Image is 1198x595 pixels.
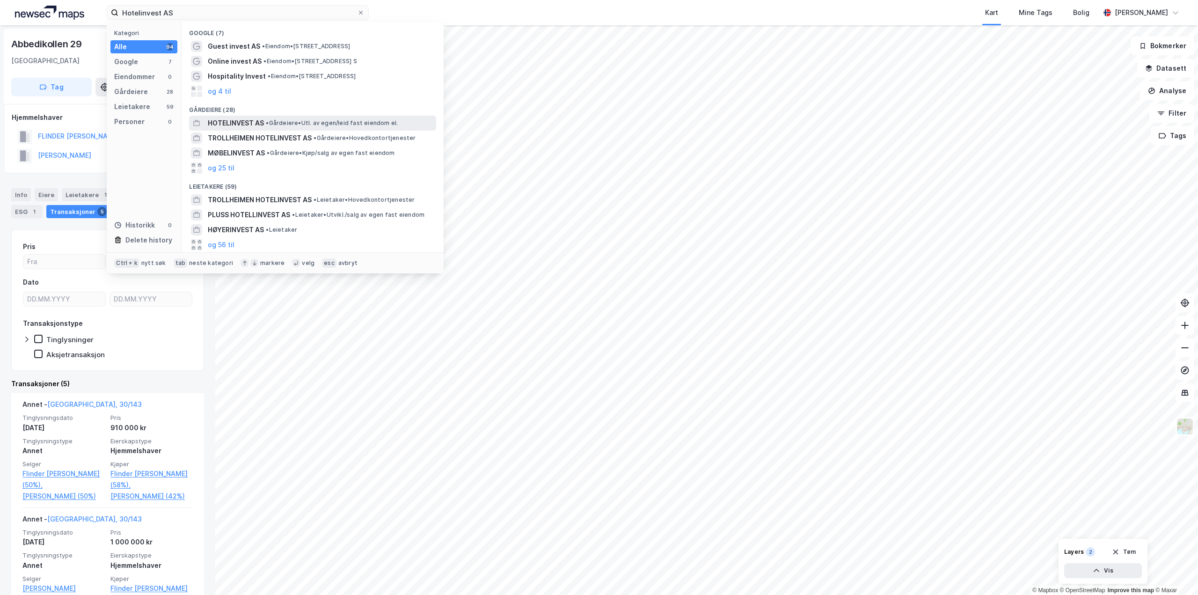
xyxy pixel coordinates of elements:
span: MØBELINVEST AS [208,147,265,159]
span: • [314,196,316,203]
div: velg [302,259,314,267]
div: Historikk [114,220,155,231]
div: Alle [114,41,127,52]
div: Transaksjoner (5) [11,378,204,389]
span: Selger [22,460,105,468]
a: OpenStreetMap [1060,587,1105,594]
div: Gårdeiere (28) [182,99,444,116]
span: • [266,226,269,233]
div: [DATE] [22,422,105,433]
div: Mine Tags [1019,7,1052,18]
a: Flinder [PERSON_NAME] (50%), [22,468,105,491]
div: 0 [166,221,174,229]
div: Kart [985,7,998,18]
span: Eiendom • [STREET_ADDRESS] S [263,58,357,65]
button: og 25 til [208,162,234,174]
div: 2 [1086,547,1095,557]
div: Gårdeiere [114,86,148,97]
a: [PERSON_NAME] (50%) [22,491,105,502]
div: 0 [166,73,174,81]
span: PLUSS HOTELLINVEST AS [208,209,290,220]
button: Tag [11,78,92,96]
div: Kategori [114,29,177,37]
div: Ctrl + k [114,258,139,268]
div: markere [260,259,285,267]
span: • [266,119,269,126]
input: DD.MM.YYYY [110,292,192,306]
button: Tøm [1106,544,1142,559]
div: Info [11,188,31,201]
span: Gårdeiere • Kjøp/salg av egen fast eiendom [267,149,394,157]
button: Bokmerker [1131,37,1194,55]
button: Filter [1149,104,1194,123]
a: [GEOGRAPHIC_DATA], 30/143 [47,515,142,523]
div: 59 [166,103,174,110]
span: Eiendom • [STREET_ADDRESS] [262,43,350,50]
span: TROLLHEIMEN HOTELINVEST AS [208,194,312,206]
span: • [267,149,270,156]
a: Flinder [PERSON_NAME] (58%), [110,468,193,491]
img: Z [1176,418,1194,435]
span: Kjøper [110,575,193,583]
span: • [268,73,270,80]
button: Analyse [1140,81,1194,100]
span: Leietaker [266,226,297,234]
button: Vis [1064,563,1142,578]
span: Tinglysningsdato [22,529,105,536]
div: 0 [166,118,174,125]
img: logo.a4113a55bc3d86da70a041830d287a7e.svg [15,6,84,20]
div: 910 000 kr [110,422,193,433]
div: Personer [114,116,145,127]
span: Selger [22,575,105,583]
button: Tags [1151,126,1194,145]
div: [DATE] [22,536,105,548]
div: Tinglysninger [46,335,94,344]
div: esc [322,258,336,268]
input: Søk på adresse, matrikkel, gårdeiere, leietakere eller personer [118,6,357,20]
div: Transaksjoner [46,205,110,218]
span: HOTELINVEST AS [208,118,264,129]
div: Pris [23,241,36,252]
span: • [263,58,266,65]
div: Layers [1064,548,1084,556]
button: og 4 til [208,86,231,97]
a: [PERSON_NAME] (42%) [110,491,193,502]
div: Annet - [22,399,142,414]
div: neste kategori [189,259,233,267]
div: Eiere [35,188,58,201]
div: ESG [11,205,43,218]
div: 1 000 000 kr [110,536,193,548]
div: nytt søk [141,259,166,267]
input: Fra [23,255,105,269]
div: Delete history [125,235,172,246]
iframe: Chat Widget [1151,550,1198,595]
span: TROLLHEIMEN HOTELINVEST AS [208,132,312,144]
span: Tinglysningstype [22,551,105,559]
div: 1 [29,207,39,216]
span: Eiendom • [STREET_ADDRESS] [268,73,356,80]
span: Pris [110,529,193,536]
input: DD.MM.YYYY [23,292,105,306]
div: 1 [101,190,110,199]
div: Dato [23,277,39,288]
span: Guest invest AS [208,41,260,52]
div: Eiendommer [114,71,155,82]
div: avbryt [338,259,358,267]
div: Annet - [22,514,142,529]
span: Gårdeiere • Hovedkontortjenester [314,134,416,142]
div: Leietakere [62,188,114,201]
div: Aksjetransaksjon [46,350,105,359]
div: Abbedikollen 29 [11,37,84,51]
div: [PERSON_NAME] [1115,7,1168,18]
span: Online invest AS [208,56,262,67]
span: Tinglysningstype [22,437,105,445]
span: Gårdeiere • Utl. av egen/leid fast eiendom el. [266,119,398,127]
button: og 56 til [208,239,234,250]
a: Improve this map [1108,587,1154,594]
span: Leietaker • Hovedkontortjenester [314,196,415,204]
div: Hjemmelshaver [110,445,193,456]
span: Pris [110,414,193,422]
div: Annet [22,560,105,571]
div: Hjemmelshaver [12,112,204,123]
